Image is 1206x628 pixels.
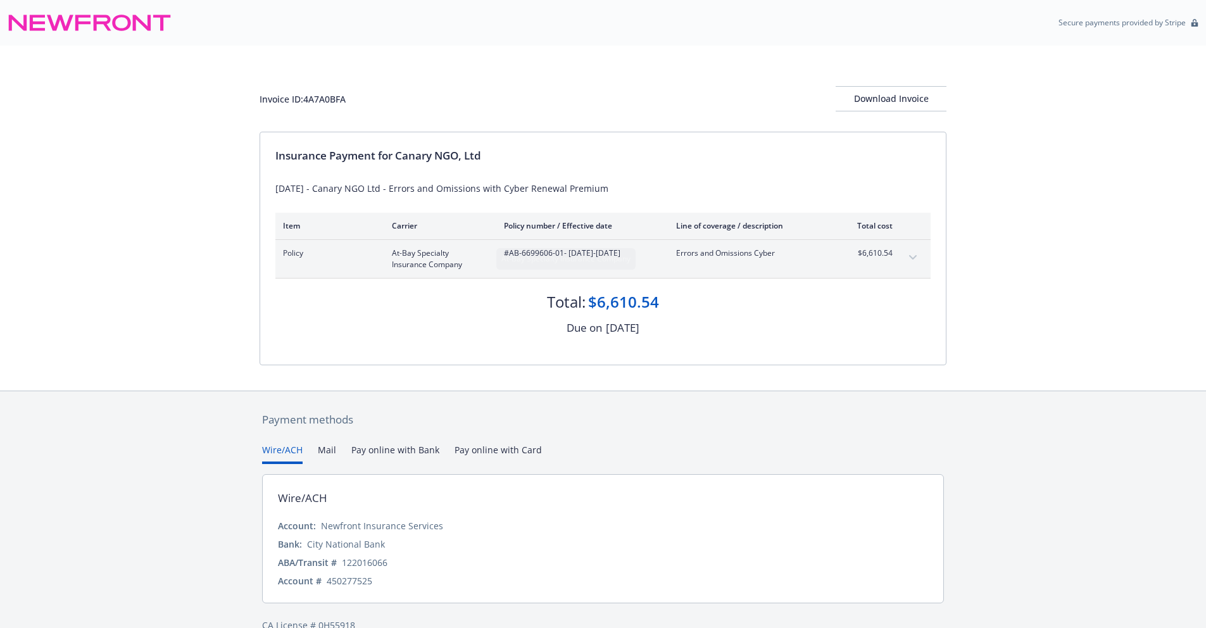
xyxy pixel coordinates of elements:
[836,86,946,111] button: Download Invoice
[676,220,825,231] div: Line of coverage / description
[903,248,923,268] button: expand content
[392,248,484,270] span: At-Bay Specialty Insurance Company
[351,443,439,464] button: Pay online with Bank
[307,537,385,551] div: City National Bank
[606,320,639,336] div: [DATE]
[845,220,893,231] div: Total cost
[567,320,602,336] div: Due on
[676,248,825,259] span: Errors and Omissions Cyber
[262,443,303,464] button: Wire/ACH
[455,443,542,464] button: Pay online with Card
[836,87,946,111] div: Download Invoice
[262,411,944,428] div: Payment methods
[278,519,316,532] div: Account:
[275,148,931,164] div: Insurance Payment for Canary NGO, Ltd
[278,574,322,587] div: Account #
[327,574,372,587] div: 450277525
[392,220,484,231] div: Carrier
[321,519,443,532] div: Newfront Insurance Services
[283,248,372,259] span: Policy
[845,248,893,259] span: $6,610.54
[504,220,656,231] div: Policy number / Effective date
[278,537,302,551] div: Bank:
[1058,17,1186,28] p: Secure payments provided by Stripe
[283,220,372,231] div: Item
[278,556,337,569] div: ABA/Transit #
[275,182,931,195] div: [DATE] - Canary NGO Ltd - Errors and Omissions with Cyber Renewal Premium
[318,443,336,464] button: Mail
[260,92,346,106] div: Invoice ID: 4A7A0BFA
[342,556,387,569] div: 122016066
[275,240,931,278] div: PolicyAt-Bay Specialty Insurance Company#AB-6699606-01- [DATE]-[DATE]Errors and Omissions Cyber$6...
[588,291,659,313] div: $6,610.54
[547,291,586,313] div: Total:
[278,490,327,506] div: Wire/ACH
